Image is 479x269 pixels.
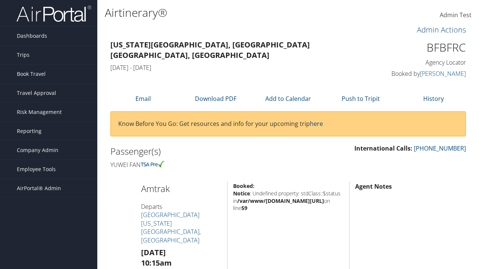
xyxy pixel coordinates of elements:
[17,84,56,102] span: Travel Approval
[17,179,61,198] span: AirPortal® Admin
[233,190,250,197] b: Notice
[385,58,466,67] h4: Agency Locator
[105,5,349,21] h1: Airtinerary®
[17,141,58,160] span: Company Admin
[17,103,62,121] span: Risk Management
[233,182,344,211] h5: : Undefined property: stdClass::$status in on line
[110,161,283,169] h4: Yuwei Fan
[17,65,46,83] span: Book Travel
[141,182,222,195] h2: Amtrak
[110,40,310,60] strong: [US_STATE][GEOGRAPHIC_DATA], [GEOGRAPHIC_DATA] [GEOGRAPHIC_DATA], [GEOGRAPHIC_DATA]
[310,120,323,128] a: here
[423,95,444,103] a: History
[414,144,466,152] a: [PHONE_NUMBER]
[118,119,458,129] p: Know Before You Go: Get resources and info for your upcoming trip
[135,95,151,103] a: Email
[440,4,472,27] a: Admin Test
[141,247,166,257] strong: [DATE]
[141,211,201,244] a: [GEOGRAPHIC_DATA] [US_STATE][GEOGRAPHIC_DATA], [GEOGRAPHIC_DATA]
[17,160,56,179] span: Employee Tools
[354,144,412,152] strong: International Calls:
[342,95,380,103] a: Push to Tripit
[440,11,472,19] span: Admin Test
[385,69,466,78] h4: Booked by
[141,202,222,244] h4: Departs
[417,25,466,35] a: Admin Actions
[265,95,311,103] a: Add to Calendar
[195,95,237,103] a: Download PDF
[241,204,247,211] b: 59
[17,122,42,140] span: Reporting
[17,46,30,64] span: Trips
[237,197,324,204] b: /var/www/[DOMAIN_NAME][URL]
[110,64,374,72] h4: [DATE] - [DATE]
[355,182,392,191] strong: Agent Notes
[141,161,165,167] img: tsa-precheck.png
[420,69,466,78] a: [PERSON_NAME]
[385,40,466,55] h1: BFBFRC
[110,145,283,158] h2: Passenger(s)
[141,258,172,268] strong: 10:15am
[16,5,91,22] img: airportal-logo.png
[17,27,47,45] span: Dashboards
[233,182,254,189] strong: Booked:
